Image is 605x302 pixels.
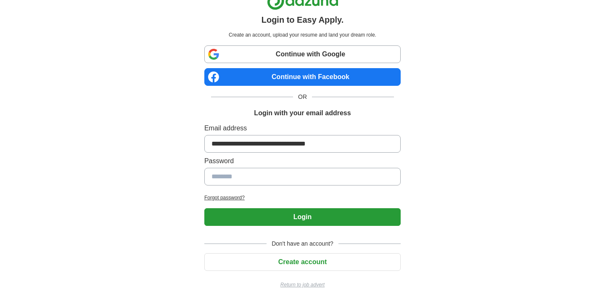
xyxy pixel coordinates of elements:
p: Create an account, upload your resume and land your dream role. [206,31,399,39]
button: Create account [204,253,401,271]
label: Password [204,156,401,166]
span: OR [293,93,312,101]
a: Return to job advert [204,281,401,289]
a: Continue with Google [204,45,401,63]
a: Continue with Facebook [204,68,401,86]
a: Create account [204,258,401,265]
label: Email address [204,123,401,133]
button: Login [204,208,401,226]
span: Don't have an account? [267,239,338,248]
h1: Login to Easy Apply. [262,13,344,26]
a: Forgot password? [204,194,401,201]
h1: Login with your email address [254,108,351,118]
